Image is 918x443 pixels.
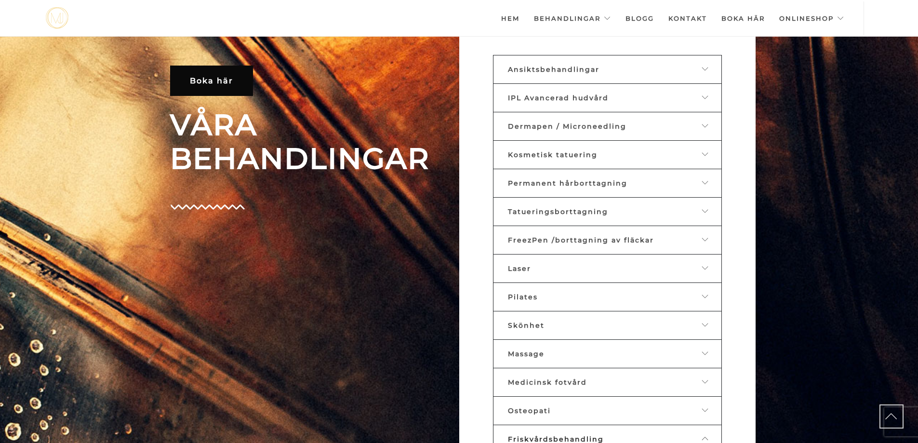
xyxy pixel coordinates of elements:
a: Kosmetisk tatuering [493,140,722,169]
a: Behandlingar [534,1,611,35]
a: Ansiktsbehandlingar [493,55,722,84]
a: Boka här [170,66,253,96]
a: Dermapen / Microneedling [493,112,722,141]
a: Boka här [721,1,765,35]
a: Kontakt [668,1,707,35]
a: Laser [493,254,722,283]
a: Permanent hårborttagning [493,169,722,198]
span: Laser [508,264,531,273]
a: Tatueringsborttagning [493,197,722,226]
span: Boka här [190,76,233,85]
a: Hem [501,1,519,35]
a: mjstudio mjstudio mjstudio [46,7,68,29]
img: Group-4-copy-8 [170,204,245,210]
span: VÅRA [170,108,452,142]
span: Dermapen / Microneedling [508,122,626,131]
span: Medicinsk fotvård [508,378,587,387]
a: Blogg [625,1,654,35]
a: Onlineshop [779,1,844,35]
span: Skönhet [508,321,545,330]
span: Osteopati [508,406,551,415]
span: Tatueringsborttagning [508,207,608,216]
span: Pilates [508,293,538,301]
a: FreezPen /borttagning av fläckar [493,226,722,255]
span: Permanent hårborttagning [508,179,627,188]
span: Kosmetisk tatuering [508,150,598,159]
span: FreezPen /borttagning av fläckar [508,236,654,244]
a: Osteopati [493,396,722,425]
img: mjstudio [46,7,68,29]
a: Skönhet [493,311,722,340]
a: Pilates [493,282,722,311]
span: IPL Avancerad hudvård [508,94,609,102]
span: Ansiktsbehandlingar [508,65,599,74]
span: Massage [508,349,545,358]
a: Medicinsk fotvård [493,368,722,397]
a: Massage [493,339,722,368]
span: BEHANDLINGAR [170,142,452,175]
a: IPL Avancerad hudvård [493,83,722,112]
